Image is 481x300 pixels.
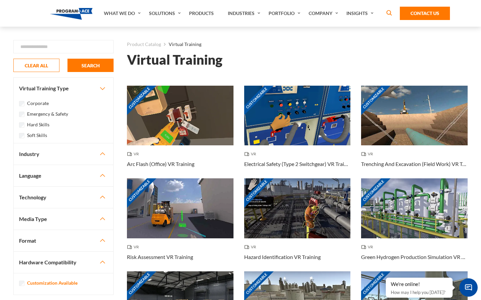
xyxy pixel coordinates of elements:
a: Contact Us [400,7,450,20]
span: VR [127,151,142,157]
button: Language [14,165,113,186]
button: CLEAR ALL [13,59,59,72]
input: Corporate [19,101,24,106]
h3: Hazard Identification VR Training [244,253,321,261]
span: VR [361,244,376,250]
h3: Trenching And Excavation (Field Work) VR Training [361,160,468,168]
button: Media Type [14,208,113,230]
h3: Risk Assessment VR Training [127,253,193,261]
button: Industry [14,143,113,165]
a: Customizable Thumbnail - Green Hydrogen Production Simulation VR Training VR Green Hydrogen Produ... [361,178,468,271]
label: Emergency & Safety [27,110,68,118]
a: Product Catalog [127,40,161,49]
span: Chat Widget [459,278,478,297]
div: We're online! [391,281,448,288]
button: Technology [14,187,113,208]
h3: Arc Flash (Office) VR Training [127,160,194,168]
img: Program-Ace [50,8,93,20]
input: Hard Skills [19,122,24,128]
h3: Green Hydrogen Production Simulation VR Training [361,253,468,261]
a: Customizable Thumbnail - Hazard Identification VR Training VR Hazard Identification VR Training [244,178,351,271]
label: Corporate [27,100,49,107]
input: Soft Skills [19,133,24,138]
button: Format [14,230,113,251]
label: Hard Skills [27,121,49,128]
li: Virtual Training [161,40,201,49]
label: Soft Skills [27,132,47,139]
h1: Virtual Training [127,54,222,66]
h3: Electrical Safety (Type 2 Switchgear) VR Training [244,160,351,168]
span: VR [361,151,376,157]
a: Customizable Thumbnail - Trenching And Excavation (Field Work) VR Training VR Trenching And Excav... [361,86,468,178]
a: Customizable Thumbnail - Arc Flash (Office) VR Training VR Arc Flash (Office) VR Training [127,86,233,178]
a: Customizable Thumbnail - Electrical Safety (Type 2 Switchgear) VR Training VR Electrical Safety (... [244,86,351,178]
span: VR [244,244,259,250]
span: VR [127,244,142,250]
label: Customization Available [27,279,77,287]
button: Virtual Training Type [14,78,113,99]
input: Customization Available [19,281,24,286]
button: Hardware Compatibility [14,252,113,273]
p: How may I help you [DATE]? [391,288,448,296]
nav: breadcrumb [127,40,468,49]
a: Customizable Thumbnail - Risk Assessment VR Training VR Risk Assessment VR Training [127,178,233,271]
input: Emergency & Safety [19,112,24,117]
span: VR [244,151,259,157]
